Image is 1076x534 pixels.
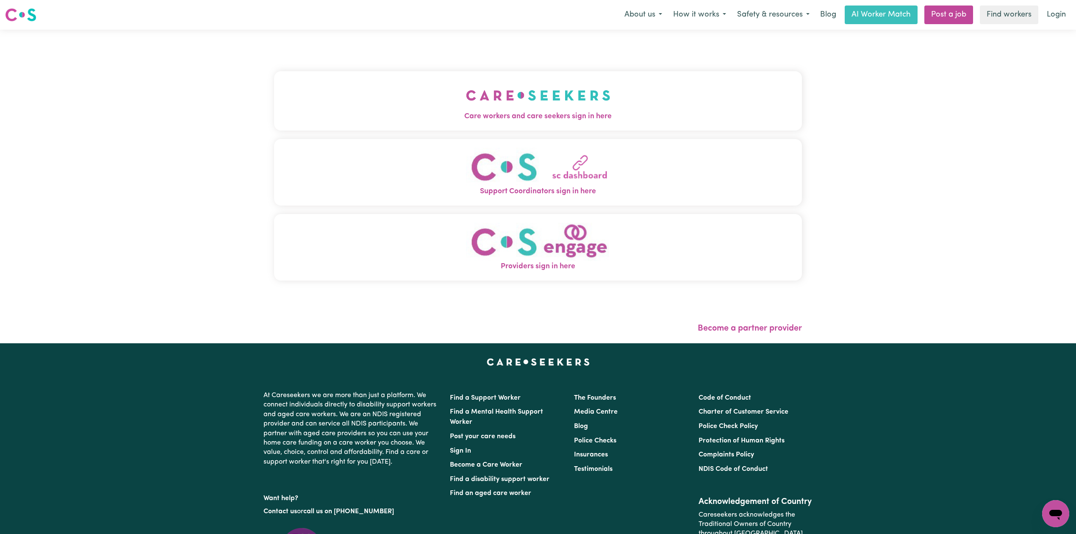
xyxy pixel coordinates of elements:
a: NDIS Code of Conduct [699,466,768,473]
button: How it works [668,6,732,24]
a: Find a Mental Health Support Worker [450,409,543,426]
a: Complaints Policy [699,451,754,458]
a: Careseekers home page [487,359,590,365]
a: Insurances [574,451,608,458]
a: Blog [815,6,841,24]
a: Become a Care Worker [450,462,522,468]
h2: Acknowledgement of Country [699,497,813,507]
span: Care workers and care seekers sign in here [274,111,802,122]
a: Charter of Customer Service [699,409,788,415]
img: Careseekers logo [5,7,36,22]
a: AI Worker Match [845,6,918,24]
iframe: Button to launch messaging window [1042,500,1069,527]
a: call us on [PHONE_NUMBER] [303,508,394,515]
a: Find a disability support worker [450,476,549,483]
button: Care workers and care seekers sign in here [274,71,802,131]
a: Find workers [980,6,1038,24]
a: Become a partner provider [698,324,802,333]
button: Providers sign in here [274,214,802,281]
a: Careseekers logo [5,5,36,25]
a: Code of Conduct [699,395,751,401]
a: Blog [574,423,588,430]
a: Contact us [263,508,297,515]
a: Post your care needs [450,433,516,440]
p: Want help? [263,490,440,503]
a: Find a Support Worker [450,395,521,401]
a: Testimonials [574,466,613,473]
p: or [263,503,440,520]
button: Support Coordinators sign in here [274,139,802,206]
span: Providers sign in here [274,261,802,272]
a: Login [1042,6,1071,24]
a: Find an aged care worker [450,490,531,497]
span: Support Coordinators sign in here [274,186,802,197]
button: Safety & resources [732,6,815,24]
a: Media Centre [574,409,618,415]
a: The Founders [574,395,616,401]
a: Protection of Human Rights [699,437,785,444]
button: About us [619,6,668,24]
a: Sign In [450,448,471,454]
a: Police Check Policy [699,423,758,430]
a: Post a job [924,6,973,24]
a: Police Checks [574,437,616,444]
p: At Careseekers we are more than just a platform. We connect individuals directly to disability su... [263,387,440,470]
